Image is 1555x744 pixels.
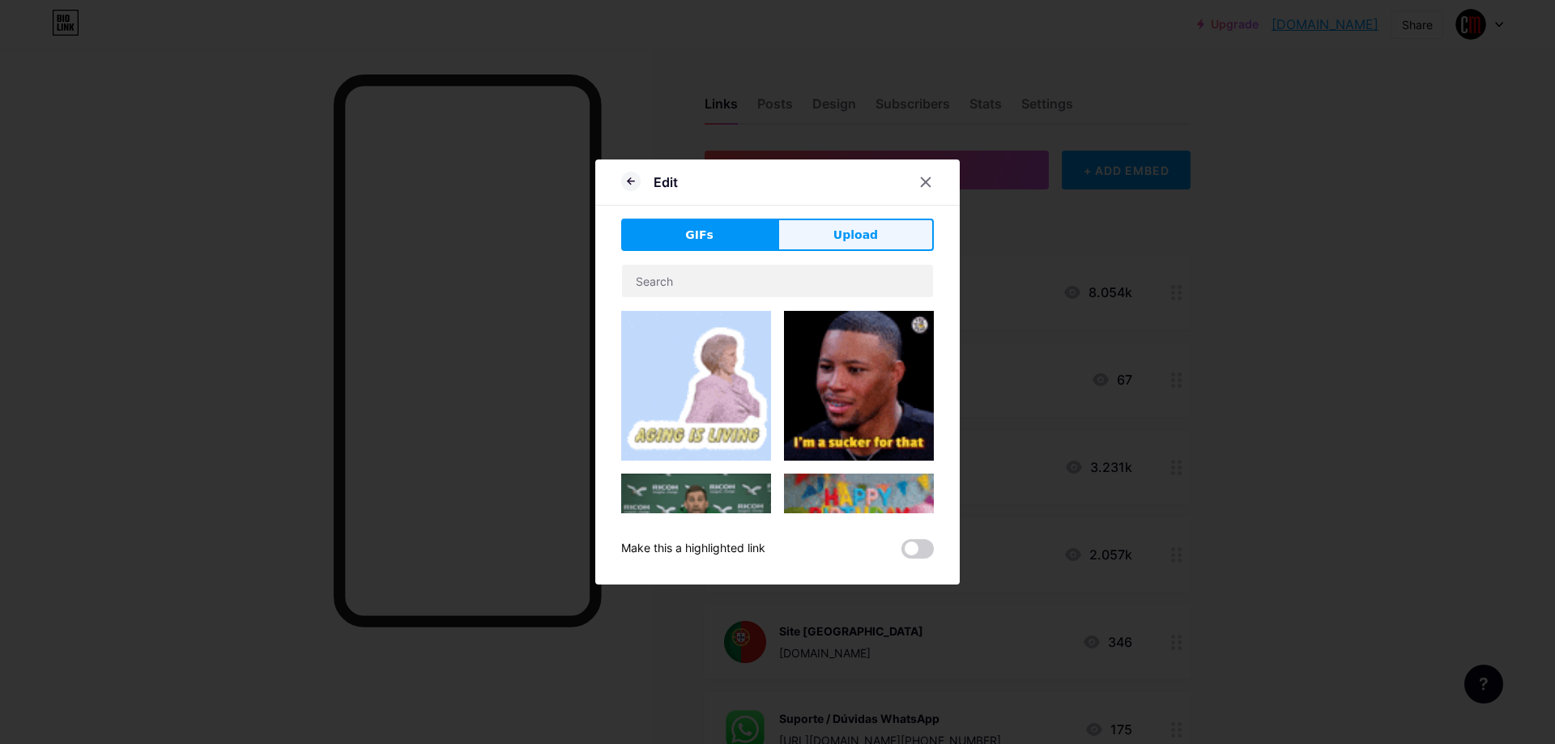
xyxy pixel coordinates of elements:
img: Gihpy [784,474,934,661]
img: Gihpy [784,311,934,461]
img: Gihpy [621,474,771,558]
button: GIFs [621,219,777,251]
button: Upload [777,219,934,251]
div: Edit [654,172,678,192]
div: Make this a highlighted link [621,539,765,559]
input: Search [622,265,933,297]
span: Upload [833,227,878,244]
img: Gihpy [621,311,771,461]
span: GIFs [685,227,714,244]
